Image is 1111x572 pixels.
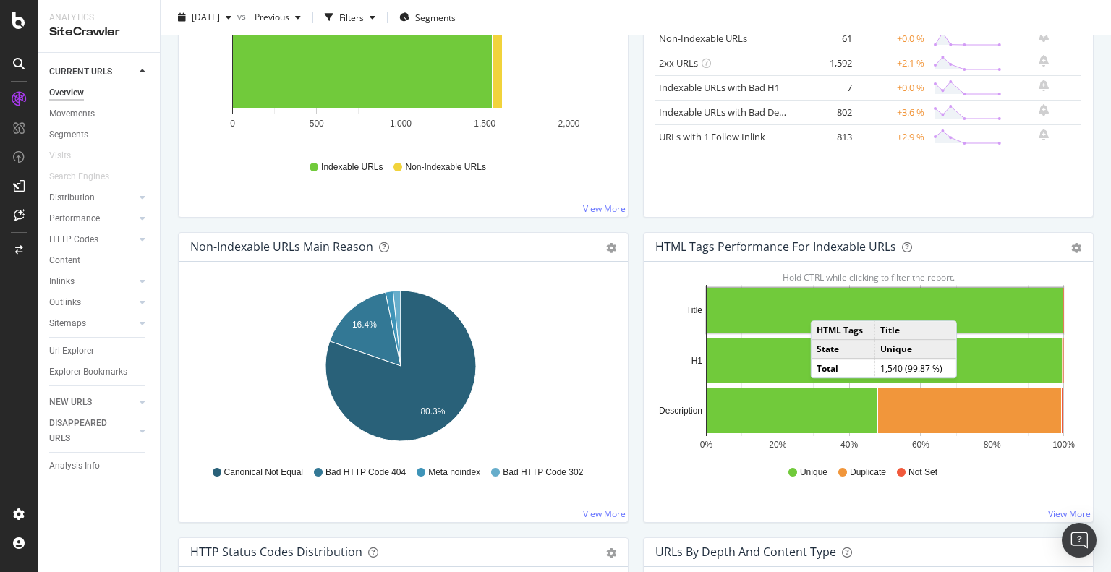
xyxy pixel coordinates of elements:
[321,161,383,174] span: Indexable URLs
[339,11,364,23] div: Filters
[224,466,303,479] span: Canonical Not Equal
[49,316,86,331] div: Sitemaps
[812,321,875,340] td: HTML Tags
[875,340,956,359] td: Unique
[474,119,495,129] text: 1,500
[49,274,135,289] a: Inlinks
[769,440,786,450] text: 20%
[606,548,616,558] div: gear
[190,239,373,254] div: Non-Indexable URLs Main Reason
[190,285,611,453] div: A chart.
[393,6,461,29] button: Segments
[503,466,583,479] span: Bad HTTP Code 302
[325,466,406,479] span: Bad HTTP Code 404
[249,6,307,29] button: Previous
[659,32,747,45] a: Non-Indexable URLs
[49,364,150,380] a: Explorer Bookmarks
[49,106,150,121] a: Movements
[49,64,135,80] a: CURRENT URLS
[606,243,616,253] div: gear
[49,295,135,310] a: Outlinks
[812,340,875,359] td: State
[172,6,237,29] button: [DATE]
[49,211,100,226] div: Performance
[390,119,412,129] text: 1,000
[1071,243,1081,253] div: gear
[49,12,148,24] div: Analytics
[49,458,100,474] div: Analysis Info
[812,359,875,377] td: Total
[1039,104,1049,116] div: bell-plus
[49,395,135,410] a: NEW URLS
[49,85,84,101] div: Overview
[190,545,362,559] div: HTTP Status Codes Distribution
[49,148,85,163] a: Visits
[49,295,81,310] div: Outlinks
[856,51,928,75] td: +2.1 %
[49,64,112,80] div: CURRENT URLS
[856,26,928,51] td: +0.0 %
[415,11,456,23] span: Segments
[49,190,95,205] div: Distribution
[700,440,713,450] text: 0%
[1039,30,1049,42] div: bell-plus
[1048,508,1091,520] a: View More
[659,406,702,416] text: Description
[798,26,856,51] td: 61
[659,56,698,69] a: 2xx URLs
[655,545,836,559] div: URLs by Depth and Content Type
[1039,129,1049,140] div: bell-plus
[659,106,817,119] a: Indexable URLs with Bad Description
[856,75,928,100] td: +0.0 %
[655,239,896,254] div: HTML Tags Performance for Indexable URLs
[798,75,856,100] td: 7
[655,285,1076,453] div: A chart.
[49,127,150,142] a: Segments
[583,202,626,215] a: View More
[1039,55,1049,67] div: bell-plus
[912,440,929,450] text: 60%
[49,364,127,380] div: Explorer Bookmarks
[49,253,80,268] div: Content
[49,274,75,289] div: Inlinks
[49,169,124,184] a: Search Engines
[984,440,1001,450] text: 80%
[49,232,98,247] div: HTTP Codes
[230,119,235,129] text: 0
[798,100,856,124] td: 802
[49,127,88,142] div: Segments
[856,100,928,124] td: +3.6 %
[49,24,148,40] div: SiteCrawler
[875,359,956,377] td: 1,540 (99.87 %)
[875,321,956,340] td: Title
[800,466,827,479] span: Unique
[49,169,109,184] div: Search Engines
[798,124,856,149] td: 813
[1062,523,1097,558] div: Open Intercom Messenger
[840,440,858,450] text: 40%
[49,458,150,474] a: Analysis Info
[49,106,95,121] div: Movements
[237,9,249,22] span: vs
[659,130,765,143] a: URLs with 1 Follow Inlink
[49,85,150,101] a: Overview
[583,508,626,520] a: View More
[850,466,886,479] span: Duplicate
[420,406,445,417] text: 80.3%
[686,305,703,315] text: Title
[352,320,377,330] text: 16.4%
[49,395,92,410] div: NEW URLS
[49,211,135,226] a: Performance
[249,11,289,23] span: Previous
[49,253,150,268] a: Content
[192,11,220,23] span: 2025 Oct. 7th
[659,81,780,94] a: Indexable URLs with Bad H1
[798,51,856,75] td: 1,592
[319,6,381,29] button: Filters
[49,416,135,446] a: DISAPPEARED URLS
[691,356,703,366] text: H1
[49,232,135,247] a: HTTP Codes
[49,343,150,359] a: Url Explorer
[49,416,122,446] div: DISAPPEARED URLS
[1039,80,1049,91] div: bell-plus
